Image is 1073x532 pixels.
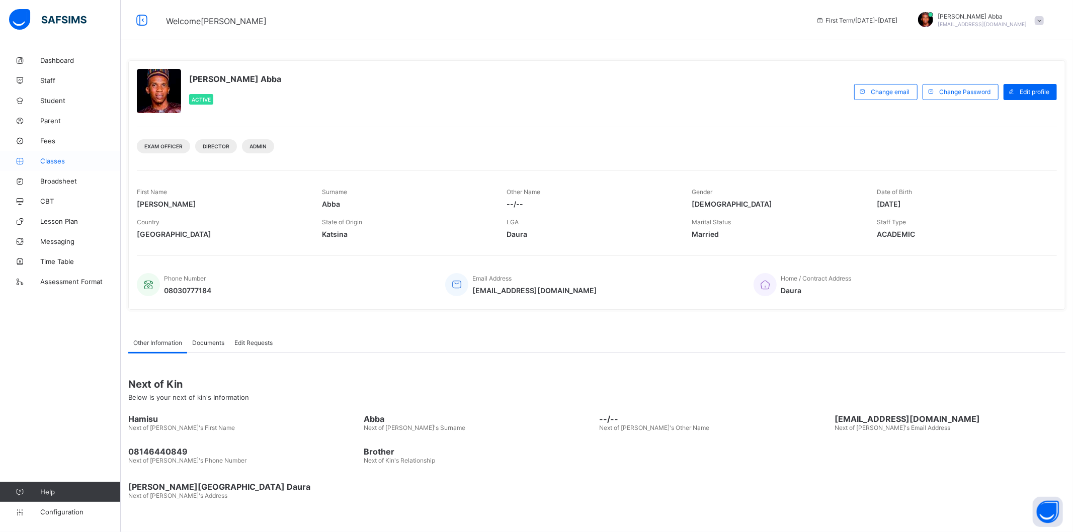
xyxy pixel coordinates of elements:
span: Next of Kin [128,378,1065,390]
span: Staff [40,76,121,84]
span: Next of [PERSON_NAME]'s Address [128,492,227,499]
span: [PERSON_NAME] [137,200,307,208]
button: Open asap [1033,497,1063,527]
span: Brother [364,447,594,457]
span: Abba [322,200,492,208]
span: [PERSON_NAME] Abba [189,74,281,84]
span: Next of [PERSON_NAME]'s Surname [364,424,465,431]
span: Staff Type [877,218,906,226]
span: --/-- [507,200,677,208]
span: Change Password [939,88,991,96]
span: [EMAIL_ADDRESS][DOMAIN_NAME] [835,414,1065,424]
span: Admin [250,143,267,149]
img: safsims [9,9,87,30]
span: Married [692,230,862,238]
span: [DEMOGRAPHIC_DATA] [692,200,862,208]
span: Fees [40,137,121,145]
span: Gender [692,188,712,196]
span: ACADEMIC [877,230,1047,238]
span: Documents [192,339,224,346]
span: Change email [871,88,910,96]
span: 08146440849 [128,447,359,457]
span: Exam Officer [144,143,183,149]
span: CBT [40,197,121,205]
span: Below is your next of kin's Information [128,393,249,401]
span: LGA [507,218,519,226]
span: 08030777184 [164,286,211,295]
span: Broadsheet [40,177,121,185]
span: [PERSON_NAME] Abba [938,13,1027,20]
span: DIRECTOR [203,143,229,149]
span: [PERSON_NAME][GEOGRAPHIC_DATA] Daura [128,482,1065,492]
span: --/-- [600,414,830,424]
span: Phone Number [164,275,206,282]
span: [GEOGRAPHIC_DATA] [137,230,307,238]
span: Next of Kin's Relationship [364,457,435,464]
span: Home / Contract Address [781,275,851,282]
span: Other Name [507,188,541,196]
span: Daura [781,286,851,295]
span: [EMAIL_ADDRESS][DOMAIN_NAME] [938,21,1027,27]
span: Assessment Format [40,278,121,286]
span: Next of [PERSON_NAME]'s Phone Number [128,457,246,464]
span: Next of [PERSON_NAME]'s Other Name [600,424,710,431]
span: Hamisu [128,414,359,424]
span: Other Information [133,339,182,346]
span: State of Origin [322,218,362,226]
span: Next of [PERSON_NAME]'s First Name [128,424,235,431]
span: Student [40,97,121,105]
span: Edit Requests [234,339,273,346]
span: Date of Birth [877,188,912,196]
span: Time Table [40,257,121,265]
div: RabeAbba [908,12,1049,29]
span: Daura [507,230,677,238]
span: Marital Status [692,218,731,226]
span: First Name [137,188,167,196]
span: Classes [40,157,121,165]
span: Active [192,97,211,103]
span: Email Address [472,275,512,282]
span: Help [40,488,120,496]
span: Country [137,218,159,226]
span: Welcome [PERSON_NAME] [166,16,267,26]
span: Katsina [322,230,492,238]
span: session/term information [816,17,898,24]
span: Lesson Plan [40,217,121,225]
span: Next of [PERSON_NAME]'s Email Address [835,424,951,431]
span: Messaging [40,237,121,245]
span: Abba [364,414,594,424]
span: [DATE] [877,200,1047,208]
span: Parent [40,117,121,125]
span: Surname [322,188,347,196]
span: [EMAIL_ADDRESS][DOMAIN_NAME] [472,286,597,295]
span: Edit profile [1020,88,1049,96]
span: Dashboard [40,56,121,64]
span: Configuration [40,508,120,516]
